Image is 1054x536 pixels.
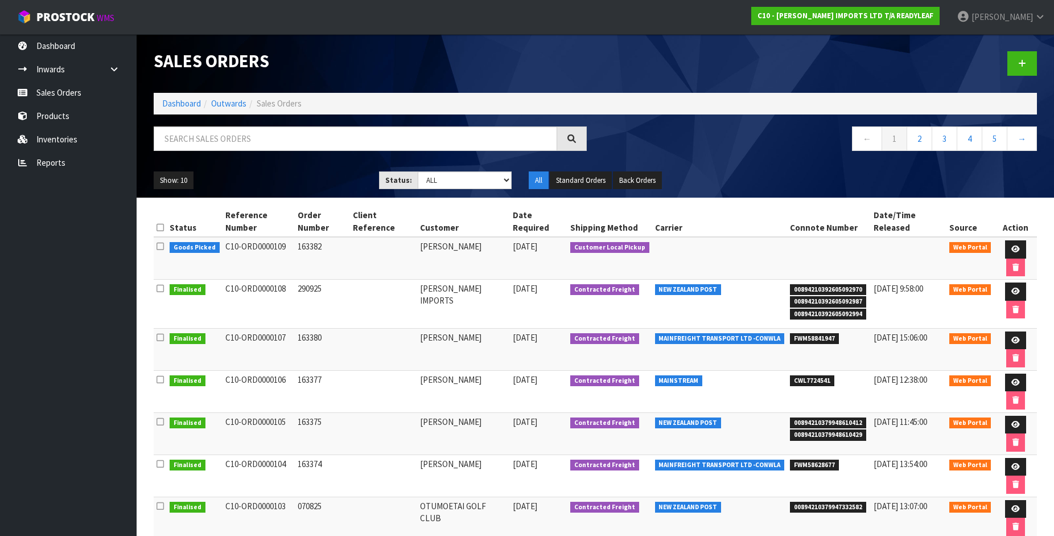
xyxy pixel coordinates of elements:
td: C10-ORD0000109 [223,237,295,280]
td: 163374 [295,455,350,497]
td: 163380 [295,328,350,370]
td: 290925 [295,280,350,329]
span: Web Portal [949,502,991,513]
span: [DATE] [513,416,537,427]
span: Contracted Freight [570,375,639,387]
th: Connote Number [787,206,871,237]
td: C10-ORD0000107 [223,328,295,370]
th: Shipping Method [567,206,652,237]
td: 163377 [295,370,350,412]
a: 5 [982,126,1007,151]
span: Web Portal [949,242,991,253]
span: MAINFREIGHT TRANSPORT LTD -CONWLA [655,460,785,471]
nav: Page navigation [604,126,1037,154]
span: 00894210392605092994 [790,309,866,320]
input: Search sales orders [154,126,557,151]
span: [DATE] [513,332,537,343]
span: [DATE] 13:07:00 [874,501,927,512]
span: [DATE] 13:54:00 [874,459,927,469]
span: Contracted Freight [570,418,639,429]
td: [PERSON_NAME] [417,412,510,455]
button: Standard Orders [550,171,612,190]
img: cube-alt.png [17,10,31,24]
span: MAINSTREAM [655,375,703,387]
button: All [529,171,549,190]
a: 1 [882,126,907,151]
span: [DATE] 9:58:00 [874,283,923,294]
td: C10-ORD0000108 [223,280,295,329]
span: Web Portal [949,418,991,429]
span: [DATE] 15:06:00 [874,332,927,343]
span: Customer Local Pickup [570,242,649,253]
span: NEW ZEALAND POST [655,502,722,513]
strong: C10 - [PERSON_NAME] IMPORTS LTD T/A READYLEAF [757,11,933,21]
span: ProStock [36,10,94,24]
span: Finalised [170,375,205,387]
span: Web Portal [949,333,991,345]
th: Order Number [295,206,350,237]
a: Dashboard [162,98,201,109]
span: NEW ZEALAND POST [655,284,722,296]
span: [DATE] 12:38:00 [874,374,927,385]
td: [PERSON_NAME] [417,328,510,370]
span: Web Portal [949,460,991,471]
td: C10-ORD0000105 [223,412,295,455]
span: Goods Picked [170,242,220,253]
th: Date Required [510,206,567,237]
span: [DATE] [513,283,537,294]
a: 4 [957,126,982,151]
strong: Status: [385,175,412,185]
span: Contracted Freight [570,502,639,513]
span: Contracted Freight [570,460,639,471]
th: Source [946,206,994,237]
span: [DATE] [513,241,537,252]
span: 00894210379947332582 [790,502,866,513]
span: Finalised [170,502,205,513]
a: Outwards [211,98,246,109]
a: 3 [932,126,957,151]
span: [DATE] [513,501,537,512]
td: 163382 [295,237,350,280]
th: Reference Number [223,206,295,237]
button: Back Orders [613,171,662,190]
th: Client Reference [350,206,417,237]
th: Action [994,206,1037,237]
a: ← [852,126,882,151]
span: 00894210392605092987 [790,296,866,308]
span: FWM58841947 [790,333,839,345]
span: [DATE] 11:45:00 [874,416,927,427]
span: [DATE] [513,374,537,385]
span: Web Portal [949,375,991,387]
span: Sales Orders [257,98,302,109]
span: Web Portal [949,284,991,296]
span: CWL7724541 [790,375,834,387]
button: Show: 10 [154,171,193,190]
td: [PERSON_NAME] [417,370,510,412]
span: [PERSON_NAME] [971,11,1033,22]
span: Finalised [170,284,205,296]
a: 2 [907,126,932,151]
span: FWM58628677 [790,460,839,471]
span: 00894210379948610412 [790,418,866,429]
span: Finalised [170,418,205,429]
td: [PERSON_NAME] [417,237,510,280]
small: WMS [97,13,114,23]
td: [PERSON_NAME] [417,455,510,497]
span: [DATE] [513,459,537,469]
span: Contracted Freight [570,333,639,345]
span: 00894210392605092970 [790,284,866,296]
span: Contracted Freight [570,284,639,296]
h1: Sales Orders [154,51,587,71]
th: Status [167,206,223,237]
td: 163375 [295,412,350,455]
span: MAINFREIGHT TRANSPORT LTD -CONWLA [655,333,785,345]
th: Customer [417,206,510,237]
span: Finalised [170,460,205,471]
th: Date/Time Released [871,206,946,237]
td: C10-ORD0000106 [223,370,295,412]
td: [PERSON_NAME] IMPORTS [417,280,510,329]
span: NEW ZEALAND POST [655,418,722,429]
span: Finalised [170,333,205,345]
span: 00894210379948610429 [790,429,866,441]
th: Carrier [652,206,788,237]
